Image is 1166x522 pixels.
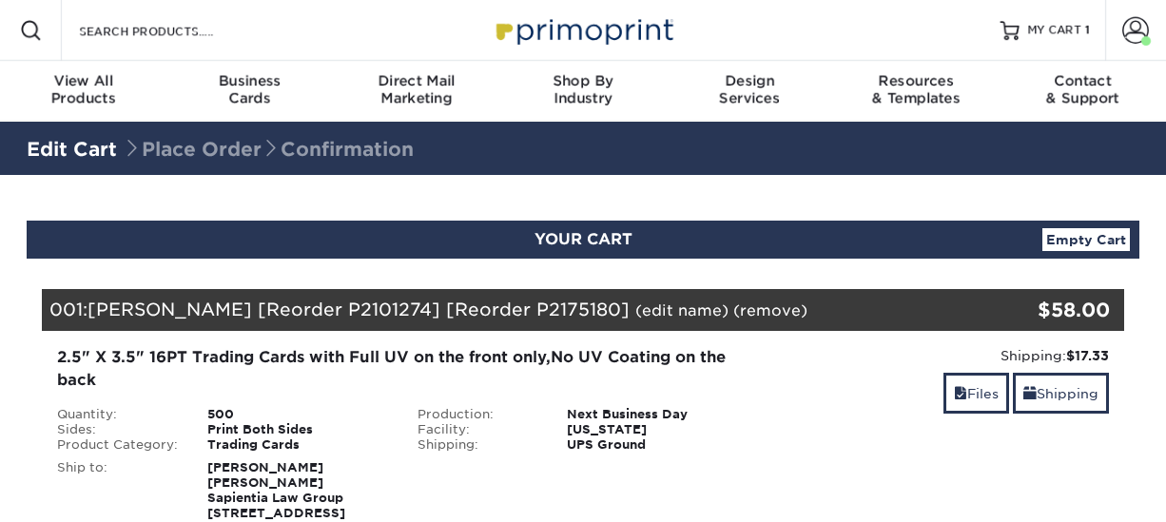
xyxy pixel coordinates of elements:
[553,437,763,453] div: UPS Ground
[43,422,193,437] div: Sides:
[499,72,666,89] span: Shop By
[87,299,630,319] span: [PERSON_NAME] [Reorder P2101274] [Reorder P2175180]
[403,407,554,422] div: Production:
[667,72,833,106] div: Services
[403,422,554,437] div: Facility:
[1000,61,1166,122] a: Contact& Support
[43,407,193,422] div: Quantity:
[123,138,414,161] span: Place Order Confirmation
[1042,228,1130,251] a: Empty Cart
[499,72,666,106] div: Industry
[43,437,193,453] div: Product Category:
[777,346,1109,365] div: Shipping:
[488,10,678,50] img: Primoprint
[193,407,403,422] div: 500
[553,422,763,437] div: [US_STATE]
[77,19,262,42] input: SEARCH PRODUCTS.....
[534,230,632,248] span: YOUR CART
[1000,72,1166,106] div: & Support
[1066,348,1109,363] strong: $17.33
[943,296,1110,324] div: $58.00
[499,61,666,122] a: Shop ByIndustry
[333,61,499,122] a: Direct MailMarketing
[1013,373,1109,414] a: Shipping
[667,61,833,122] a: DesignServices
[1085,24,1090,37] span: 1
[27,138,117,161] a: Edit Cart
[667,72,833,89] span: Design
[166,61,333,122] a: BusinessCards
[954,386,967,401] span: files
[733,301,807,319] a: (remove)
[333,72,499,106] div: Marketing
[1023,386,1037,401] span: shipping
[553,407,763,422] div: Next Business Day
[833,61,1000,122] a: Resources& Templates
[166,72,333,106] div: Cards
[1000,72,1166,89] span: Contact
[833,72,1000,89] span: Resources
[166,72,333,89] span: Business
[193,422,403,437] div: Print Both Sides
[193,437,403,453] div: Trading Cards
[943,373,1009,414] a: Files
[333,72,499,89] span: Direct Mail
[833,72,1000,106] div: & Templates
[635,301,729,319] a: (edit name)
[403,437,554,453] div: Shipping:
[42,289,943,331] div: 001:
[57,346,748,392] div: 2.5" X 3.5" 16PT Trading Cards with Full UV on the front only,No UV Coating on the back
[1027,23,1081,39] span: MY CART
